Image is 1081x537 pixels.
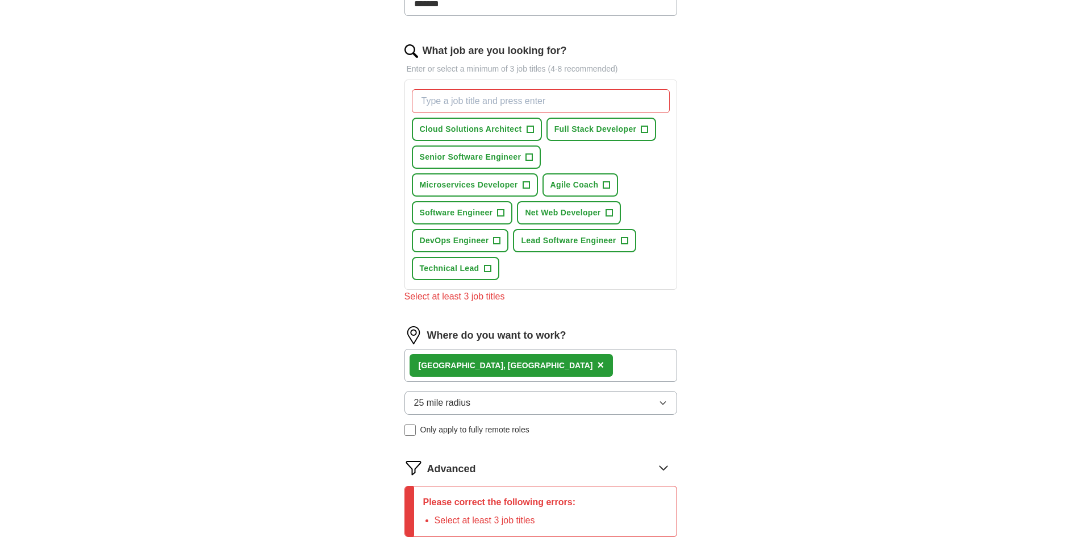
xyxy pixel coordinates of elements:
span: Technical Lead [420,263,479,274]
p: Enter or select a minimum of 3 job titles (4-8 recommended) [404,63,677,75]
span: Net Web Developer [525,207,600,219]
span: Microservices Developer [420,179,518,191]
span: × [597,359,604,371]
img: search.png [404,44,418,58]
label: Where do you want to work? [427,328,566,343]
input: Type a job title and press enter [412,89,670,113]
div: [GEOGRAPHIC_DATA], [GEOGRAPHIC_DATA] [419,360,593,372]
button: Technical Lead [412,257,499,280]
p: Please correct the following errors: [423,496,576,509]
span: Senior Software Engineer [420,151,521,163]
li: Select at least 3 job titles [435,514,576,527]
button: DevOps Engineer [412,229,509,252]
button: Net Web Developer [517,201,620,224]
label: What job are you looking for? [423,43,567,59]
button: Microservices Developer [412,173,538,197]
div: Select at least 3 job titles [404,290,677,303]
button: Software Engineer [412,201,513,224]
span: Lead Software Engineer [521,235,616,247]
span: Agile Coach [550,179,599,191]
span: Only apply to fully remote roles [420,424,529,436]
button: × [597,357,604,374]
button: Agile Coach [542,173,619,197]
button: Cloud Solutions Architect [412,118,542,141]
button: Lead Software Engineer [513,229,636,252]
img: location.png [404,326,423,344]
span: DevOps Engineer [420,235,489,247]
button: 25 mile radius [404,391,677,415]
span: Software Engineer [420,207,493,219]
span: Advanced [427,461,476,477]
button: Full Stack Developer [546,118,657,141]
img: filter [404,459,423,477]
input: Only apply to fully remote roles [404,424,416,436]
button: Senior Software Engineer [412,145,541,169]
span: Cloud Solutions Architect [420,123,522,135]
span: 25 mile radius [414,396,471,410]
span: Full Stack Developer [554,123,637,135]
